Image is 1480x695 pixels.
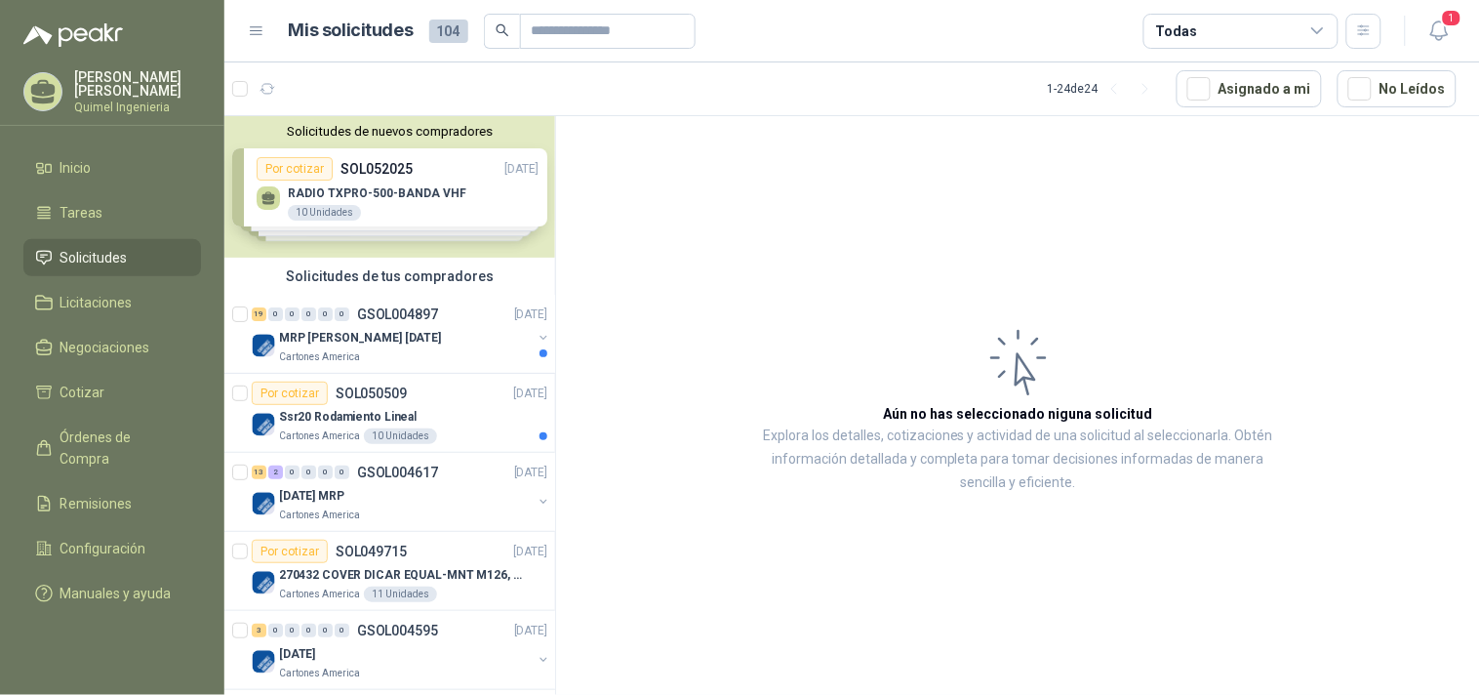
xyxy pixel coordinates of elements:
div: 0 [318,307,333,321]
div: 11 Unidades [364,587,437,602]
a: 3 0 0 0 0 0 GSOL004595[DATE] Company Logo[DATE]Cartones America [252,619,551,681]
div: 10 Unidades [364,429,437,444]
p: Cartones America [279,508,360,523]
button: 1 [1421,14,1457,49]
div: Todas [1156,20,1197,42]
div: 0 [335,624,349,637]
div: 0 [301,307,316,321]
a: 13 2 0 0 0 0 GSOL004617[DATE] Company Logo[DATE] MRPCartones America [252,461,551,523]
a: Inicio [23,149,201,186]
p: GSOL004617 [357,466,438,479]
span: Solicitudes [60,247,128,268]
p: [DATE] [514,385,547,403]
span: search [496,23,509,37]
div: 0 [301,466,316,479]
p: MRP [PERSON_NAME] [DATE] [279,329,441,347]
a: Solicitudes [23,239,201,276]
div: 0 [335,307,349,321]
a: Por cotizarSOL049715[DATE] Company Logo270432 COVER DICAR EQUAL-MNT M126, 5486Cartones America11 ... [224,532,555,611]
p: [DATE] [514,622,547,640]
img: Company Logo [252,492,275,515]
a: Cotizar [23,374,201,411]
a: Órdenes de Compra [23,419,201,477]
div: Por cotizar [252,382,328,405]
button: Solicitudes de nuevos compradores [232,124,547,139]
div: 0 [318,466,333,479]
p: SOL049715 [336,545,407,558]
p: GSOL004897 [357,307,438,321]
img: Logo peakr [23,23,123,47]
div: Solicitudes de tus compradores [224,258,555,295]
div: Por cotizar [252,540,328,563]
p: Cartones America [279,429,360,444]
div: 19 [252,307,266,321]
p: GSOL004595 [357,624,438,637]
a: Manuales y ayuda [23,575,201,612]
span: Licitaciones [60,292,133,313]
h3: Aún no has seleccionado niguna solicitud [884,403,1153,425]
span: 1 [1441,9,1462,27]
button: No Leídos [1338,70,1457,107]
p: [DATE] [514,306,547,324]
a: 19 0 0 0 0 0 GSOL004897[DATE] Company LogoMRP [PERSON_NAME] [DATE]Cartones America [252,303,551,365]
img: Company Logo [252,571,275,594]
div: 3 [252,624,266,637]
p: Explora los detalles, cotizaciones y actividad de una solicitud al seleccionarla. Obtén informaci... [751,425,1285,495]
p: [DATE] [514,464,547,482]
img: Company Logo [252,334,275,357]
div: 0 [318,624,333,637]
div: Solicitudes de nuevos compradoresPor cotizarSOL052025[DATE] RADIO TXPRO-500-BANDA VHF10 UnidadesP... [224,116,555,258]
div: 0 [268,307,283,321]
h1: Mis solicitudes [289,17,414,45]
a: Tareas [23,194,201,231]
span: Negociaciones [60,337,150,358]
p: [DATE] [514,543,547,561]
div: 0 [285,466,300,479]
img: Company Logo [252,650,275,674]
a: Por cotizarSOL050509[DATE] Company LogoSsr20 Rodamiento LinealCartones America10 Unidades [224,374,555,453]
div: 1 - 24 de 24 [1048,73,1161,104]
span: Configuración [60,538,146,559]
p: [PERSON_NAME] [PERSON_NAME] [74,70,201,98]
div: 0 [285,624,300,637]
div: 13 [252,466,266,479]
p: Cartones America [279,587,360,602]
a: Remisiones [23,485,201,522]
p: Cartones America [279,666,360,681]
span: Inicio [60,157,92,179]
a: Licitaciones [23,284,201,321]
div: 0 [301,624,316,637]
a: Configuración [23,530,201,567]
button: Asignado a mi [1177,70,1322,107]
p: 270432 COVER DICAR EQUAL-MNT M126, 5486 [279,566,522,585]
a: Negociaciones [23,329,201,366]
img: Company Logo [252,413,275,436]
span: Manuales y ayuda [60,583,172,604]
div: 0 [335,466,349,479]
div: 2 [268,466,283,479]
span: Órdenes de Compra [60,427,182,470]
span: Remisiones [60,493,133,514]
p: [DATE] MRP [279,487,344,506]
p: Ssr20 Rodamiento Lineal [279,408,417,427]
span: Tareas [60,202,103,224]
span: 104 [429,20,468,43]
p: Cartones America [279,349,360,365]
div: 0 [285,307,300,321]
p: [DATE] [279,645,315,664]
p: Quimel Ingenieria [74,102,201,113]
span: Cotizar [60,382,105,403]
div: 0 [268,624,283,637]
p: SOL050509 [336,387,407,400]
